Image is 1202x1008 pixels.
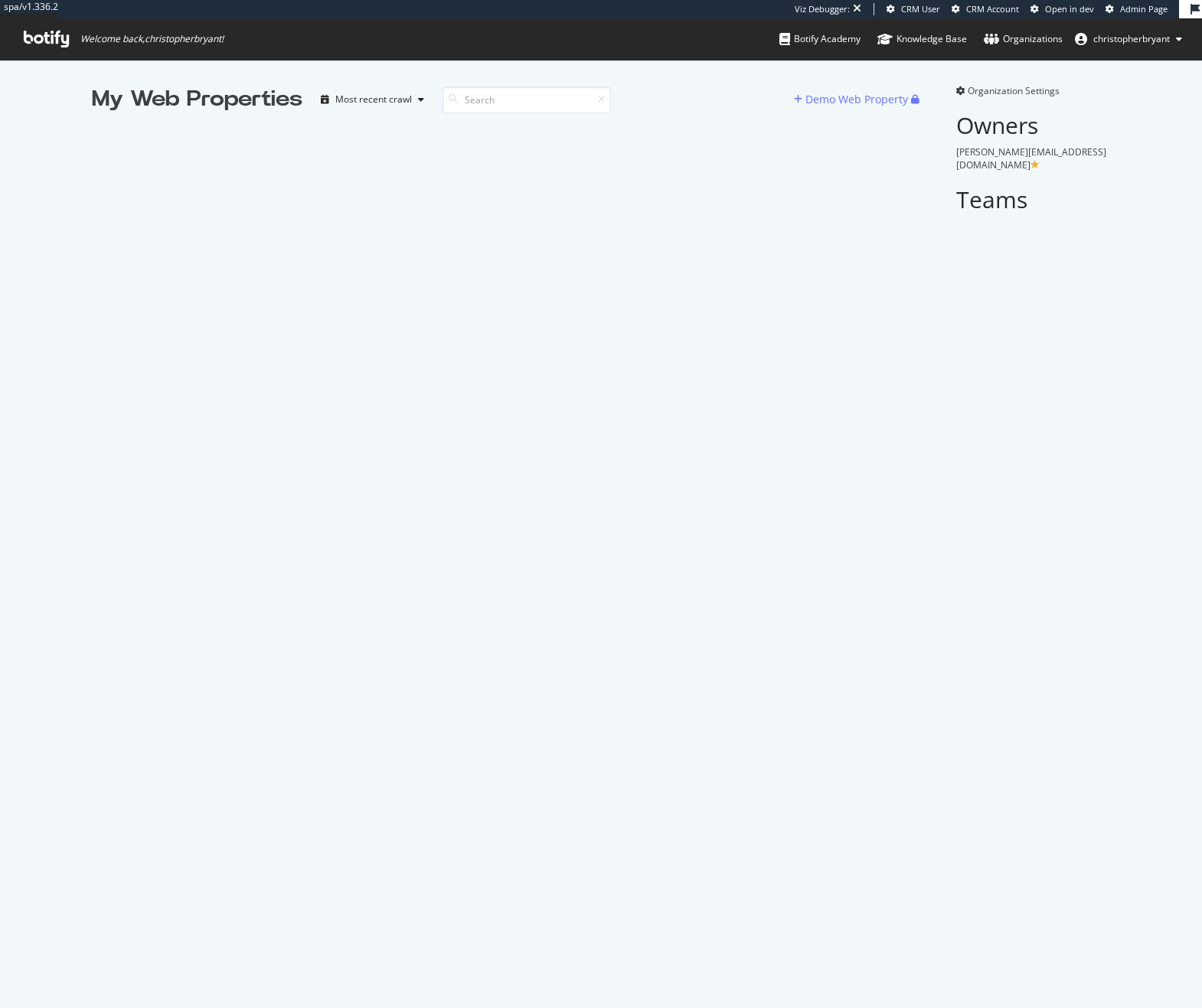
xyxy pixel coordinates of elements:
[901,3,940,15] span: CRM User
[1106,3,1168,15] a: Admin Page
[1063,27,1194,51] button: christopherbryant
[794,87,911,112] button: Demo Web Property
[1031,3,1094,15] a: Open in dev
[968,84,1060,97] span: Organization Settings
[795,3,850,15] div: Viz Debugger:
[952,3,1019,15] a: CRM Account
[956,145,1106,171] span: [PERSON_NAME][EMAIL_ADDRESS][DOMAIN_NAME]
[877,31,967,47] div: Knowledge Base
[877,18,967,60] a: Knowledge Base
[956,113,1110,138] h2: Owners
[779,18,861,60] a: Botify Academy
[315,87,430,112] button: Most recent crawl
[794,93,911,106] a: Demo Web Property
[984,31,1063,47] div: Organizations
[80,33,224,45] span: Welcome back, christopherbryant !
[92,84,302,115] div: My Web Properties
[779,31,861,47] div: Botify Academy
[984,18,1063,60] a: Organizations
[335,95,412,104] div: Most recent crawl
[1045,3,1094,15] span: Open in dev
[887,3,940,15] a: CRM User
[443,86,611,113] input: Search
[805,92,908,107] div: Demo Web Property
[1093,32,1170,45] span: christopherbryant
[966,3,1019,15] span: CRM Account
[956,187,1110,212] h2: Teams
[1120,3,1168,15] span: Admin Page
